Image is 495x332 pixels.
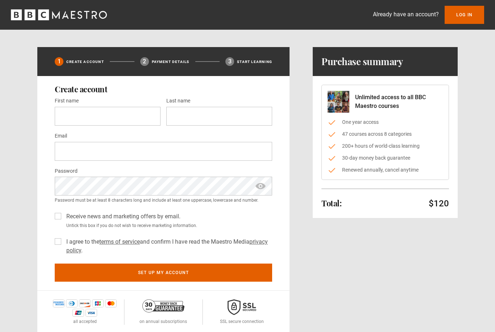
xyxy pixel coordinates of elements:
[86,309,97,317] img: visa
[79,299,91,307] img: discover
[166,97,190,105] label: Last name
[140,57,149,66] div: 2
[72,309,84,317] img: unionpay
[55,132,67,140] label: Email
[55,97,79,105] label: First name
[152,59,190,64] p: Payment details
[142,299,184,312] img: 30-day-money-back-guarantee-c866a5dd536ff72a469b.png
[321,199,341,207] h2: Total:
[55,167,78,176] label: Password
[140,318,187,325] p: on annual subscriptions
[255,177,266,196] span: show password
[63,222,272,229] small: Untick this box if you do not wish to receive marketing information.
[220,318,264,325] p: SSL secure connection
[328,142,443,150] li: 200+ hours of world-class learning
[328,166,443,174] li: Renewed annually, cancel anytime
[11,9,107,20] svg: BBC Maestro
[355,93,443,110] p: Unlimited access to all BBC Maestro courses
[73,318,97,325] p: all accepted
[99,238,140,245] a: terms of service
[328,118,443,126] li: One year access
[321,56,403,67] h1: Purchase summary
[225,57,234,66] div: 3
[328,130,443,138] li: 47 courses across 8 categories
[66,59,104,64] p: Create Account
[445,6,484,24] a: Log In
[92,299,104,307] img: jcb
[55,197,272,203] small: Password must be at least 8 characters long and include at least one uppercase, lowercase and num...
[63,212,180,221] label: Receive news and marketing offers by email.
[66,299,78,307] img: diners
[328,154,443,162] li: 30-day money back guarantee
[55,85,272,93] h2: Create account
[237,59,272,64] p: Start learning
[55,264,272,282] button: Set up my account
[53,299,65,307] img: amex
[429,198,449,209] p: $120
[373,10,439,19] p: Already have an account?
[63,238,272,255] label: I agree to the and confirm I have read the Maestro Media .
[105,299,117,307] img: mastercard
[55,57,63,66] div: 1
